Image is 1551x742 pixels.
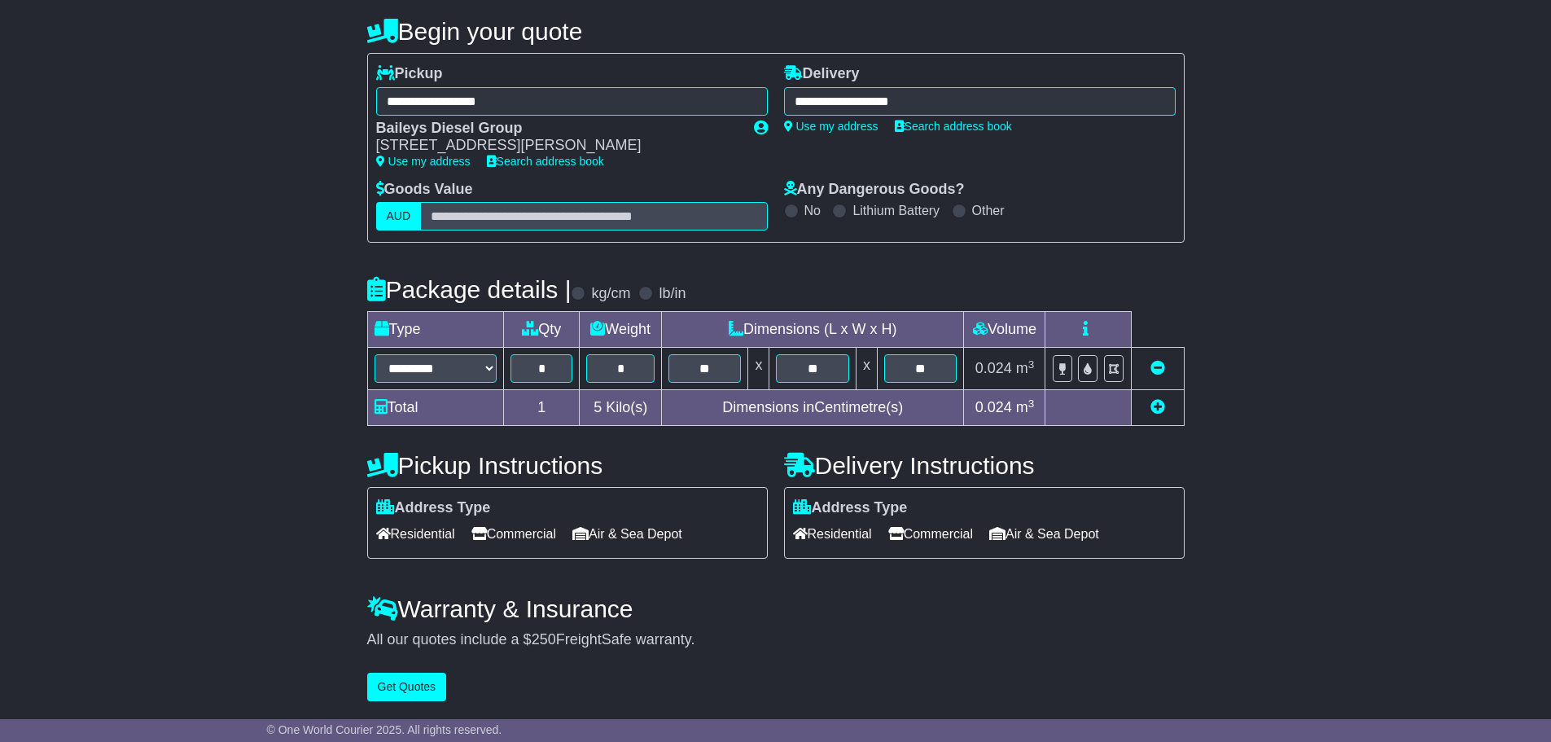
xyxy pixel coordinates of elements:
h4: Pickup Instructions [367,452,768,479]
h4: Begin your quote [367,18,1185,45]
div: All our quotes include a $ FreightSafe warranty. [367,631,1185,649]
span: Air & Sea Depot [572,521,682,547]
label: lb/in [659,285,686,303]
span: m [1016,360,1035,376]
td: Qty [504,312,580,348]
a: Add new item [1150,399,1165,415]
label: AUD [376,202,422,231]
span: 0.024 [975,399,1012,415]
a: Use my address [784,120,878,133]
span: 0.024 [975,360,1012,376]
td: Dimensions in Centimetre(s) [662,390,964,426]
span: Commercial [471,521,556,547]
a: Remove this item [1150,360,1165,376]
h4: Warranty & Insurance [367,595,1185,622]
label: Any Dangerous Goods? [784,181,965,199]
td: Dimensions (L x W x H) [662,312,964,348]
label: Address Type [376,499,491,517]
td: 1 [504,390,580,426]
a: Use my address [376,155,471,168]
sup: 3 [1028,358,1035,371]
button: Get Quotes [367,673,447,701]
label: Goods Value [376,181,473,199]
span: Air & Sea Depot [989,521,1099,547]
span: 250 [532,631,556,648]
td: Volume [964,312,1045,348]
span: 5 [594,399,602,415]
span: m [1016,399,1035,415]
span: Residential [793,521,872,547]
label: kg/cm [591,285,630,303]
label: Pickup [376,65,443,83]
div: [STREET_ADDRESS][PERSON_NAME] [376,137,738,155]
label: Other [972,203,1005,218]
span: © One World Courier 2025. All rights reserved. [267,723,502,736]
span: Residential [376,521,455,547]
td: Weight [580,312,662,348]
td: x [748,348,769,390]
label: No [804,203,821,218]
td: x [856,348,877,390]
label: Address Type [793,499,908,517]
a: Search address book [487,155,604,168]
td: Kilo(s) [580,390,662,426]
td: Type [367,312,504,348]
span: Commercial [888,521,973,547]
label: Lithium Battery [852,203,940,218]
td: Total [367,390,504,426]
a: Search address book [895,120,1012,133]
h4: Delivery Instructions [784,452,1185,479]
label: Delivery [784,65,860,83]
div: Baileys Diesel Group [376,120,738,138]
h4: Package details | [367,276,572,303]
sup: 3 [1028,397,1035,410]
